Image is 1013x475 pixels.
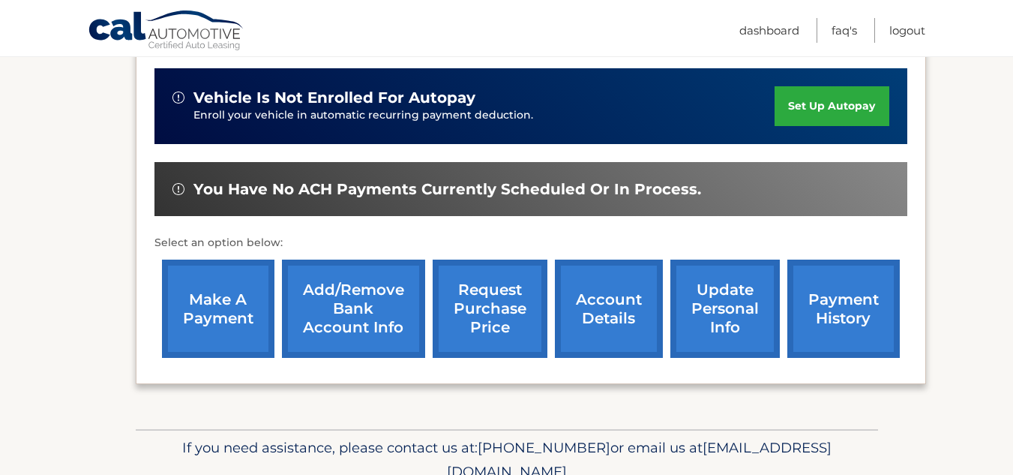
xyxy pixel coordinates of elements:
[154,234,907,252] p: Select an option below:
[739,18,799,43] a: Dashboard
[193,89,475,107] span: vehicle is not enrolled for autopay
[282,260,425,358] a: Add/Remove bank account info
[433,260,547,358] a: request purchase price
[172,183,184,195] img: alert-white.svg
[172,92,184,104] img: alert-white.svg
[88,10,245,53] a: Cal Automotive
[193,180,701,199] span: You have no ACH payments currently scheduled or in process.
[162,260,274,358] a: make a payment
[889,18,925,43] a: Logout
[193,107,775,124] p: Enroll your vehicle in automatic recurring payment deduction.
[478,439,610,456] span: [PHONE_NUMBER]
[670,260,780,358] a: update personal info
[787,260,900,358] a: payment history
[555,260,663,358] a: account details
[775,86,889,126] a: set up autopay
[832,18,857,43] a: FAQ's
